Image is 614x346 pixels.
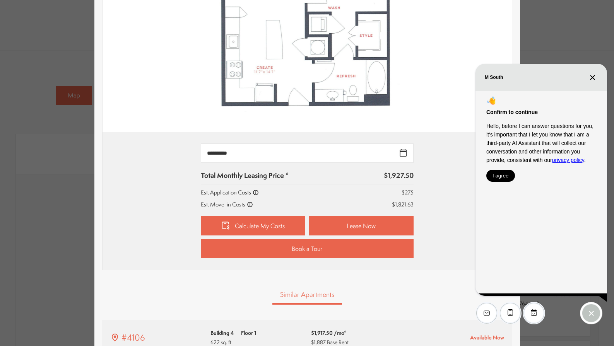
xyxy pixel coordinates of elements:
span: $1,917.50 /mo* [311,328,349,337]
span: #4106 [121,331,145,344]
p: Est. Move-in Costs [201,200,253,208]
a: Book a Tour [201,239,414,258]
p: $1,927.50 [384,170,414,180]
p: $275 [402,188,414,196]
p: Total Monthly Leasing Price * [201,170,289,180]
a: View Similar Apartments [272,286,342,305]
p: $1,821.63 [392,200,414,208]
span: Building 4 [210,329,234,336]
p: Est. Application Costs [201,188,259,196]
span: $1,887 Base Rent [311,338,349,346]
span: Floor 1 [241,329,256,336]
span: Book a Tour [292,244,322,253]
a: Lease Now [309,216,414,235]
a: Calculate My Costs [201,216,305,235]
span: Available Now [470,334,504,341]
